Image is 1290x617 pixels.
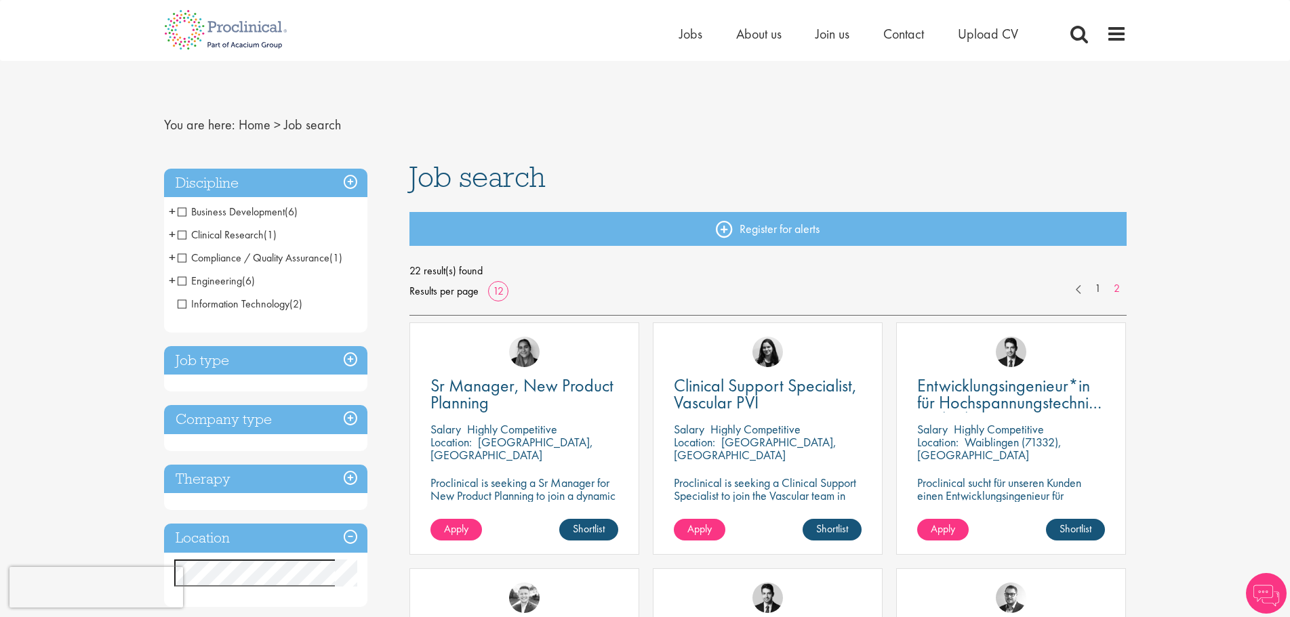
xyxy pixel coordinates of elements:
[917,519,969,540] a: Apply
[409,158,546,195] span: Job search
[687,522,712,536] span: Apply
[674,434,837,463] p: [GEOGRAPHIC_DATA], [GEOGRAPHIC_DATA]
[178,274,242,288] span: Engineering
[917,476,1105,515] p: Proclinical sucht für unseren Kunden einen Entwicklungsingenieur für Hochspannungstechnik (m/w/d).
[917,421,948,437] span: Salary
[178,228,277,242] span: Clinical Research
[430,434,593,463] p: [GEOGRAPHIC_DATA], [GEOGRAPHIC_DATA]
[430,421,461,437] span: Salary
[815,25,849,43] a: Join us
[169,201,176,221] span: +
[996,337,1026,367] img: Thomas Wenig
[289,297,302,311] span: (2)
[9,567,183,608] iframe: reCAPTCHA
[1246,573,1287,614] img: Chatbot
[164,346,367,375] h3: Job type
[178,205,298,219] span: Business Development
[674,434,715,450] span: Location:
[1088,281,1108,297] a: 1
[509,582,540,613] img: Lukas Eckert
[488,284,508,298] a: 12
[917,434,1062,463] p: Waiblingen (71332), [GEOGRAPHIC_DATA]
[264,228,277,242] span: (1)
[559,519,618,540] a: Shortlist
[710,421,801,437] p: Highly Competitive
[164,116,235,133] span: You are here:
[178,297,302,311] span: Information Technology
[409,281,479,301] span: Results per page
[430,476,618,515] p: Proclinical is seeking a Sr Manager for New Product Planning to join a dynamic team on a permanen...
[430,519,482,540] a: Apply
[178,251,342,265] span: Compliance / Quality Assurance
[1046,519,1105,540] a: Shortlist
[409,212,1127,246] a: Register for alerts
[274,116,281,133] span: >
[164,169,367,198] h3: Discipline
[1107,281,1127,297] a: 2
[917,434,959,450] span: Location:
[736,25,782,43] a: About us
[164,405,367,434] h3: Company type
[169,270,176,291] span: +
[467,421,557,437] p: Highly Competitive
[752,582,783,613] img: Thomas Wenig
[178,228,264,242] span: Clinical Research
[178,297,289,311] span: Information Technology
[169,224,176,244] span: +
[931,522,955,536] span: Apply
[883,25,924,43] a: Contact
[284,116,341,133] span: Job search
[178,274,255,288] span: Engineering
[430,374,613,414] span: Sr Manager, New Product Planning
[169,316,176,337] span: +
[430,434,472,450] span: Location:
[674,476,862,540] p: Proclinical is seeking a Clinical Support Specialist to join the Vascular team in [GEOGRAPHIC_DAT...
[674,374,857,414] span: Clinical Support Specialist, Vascular PVI
[679,25,702,43] a: Jobs
[803,519,862,540] a: Shortlist
[164,465,367,494] h3: Therapy
[430,377,618,411] a: Sr Manager, New Product Planning
[178,205,285,219] span: Business Development
[674,377,862,411] a: Clinical Support Specialist, Vascular PVI
[164,524,367,553] h3: Location
[752,337,783,367] img: Indre Stankeviciute
[958,25,1018,43] a: Upload CV
[178,251,329,265] span: Compliance / Quality Assurance
[409,261,1127,281] span: 22 result(s) found
[239,116,270,133] a: breadcrumb link
[917,377,1105,411] a: Entwicklungsingenieur*in für Hochspannungstechnik (m/w/d)
[509,337,540,367] img: Anjali Parbhu
[674,519,725,540] a: Apply
[285,205,298,219] span: (6)
[917,374,1102,431] span: Entwicklungsingenieur*in für Hochspannungstechnik (m/w/d)
[674,421,704,437] span: Salary
[996,582,1026,613] img: Niklas Kaminski
[444,522,468,536] span: Apply
[169,247,176,268] span: +
[329,251,342,265] span: (1)
[954,421,1044,437] p: Highly Competitive
[242,274,255,288] span: (6)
